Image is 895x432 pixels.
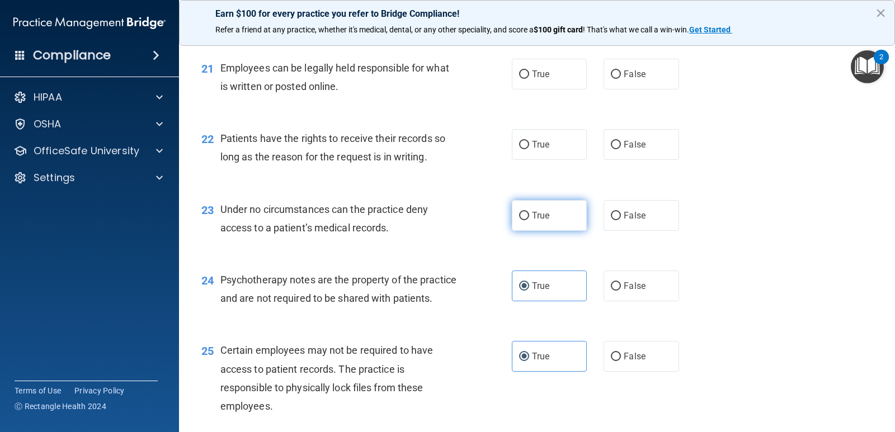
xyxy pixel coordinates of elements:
span: 21 [201,62,214,75]
button: Open Resource Center, 2 new notifications [851,50,884,83]
span: 23 [201,203,214,217]
span: Ⓒ Rectangle Health 2024 [15,401,106,412]
p: HIPAA [34,91,62,104]
input: False [611,141,621,149]
input: False [611,70,621,79]
button: Close [875,4,886,22]
input: True [519,212,529,220]
span: Refer a friend at any practice, whether it's medical, dental, or any other speciality, and score a [215,25,534,34]
span: Employees can be legally held responsible for what is written or posted online. [220,62,449,92]
a: Settings [13,171,163,184]
span: True [532,139,549,150]
strong: Get Started [689,25,731,34]
span: True [532,281,549,291]
span: False [624,139,646,150]
span: 24 [201,274,214,287]
span: Certain employees may not be required to have access to patient records. The practice is responsi... [220,344,434,412]
span: 25 [201,344,214,358]
span: False [624,281,646,291]
span: Patients have the rights to receive their records so long as the reason for the request is in wri... [220,132,445,163]
span: ! That's what we call a win-win. [583,25,689,34]
h4: Compliance [33,48,111,63]
strong: $100 gift card [534,25,583,34]
input: True [519,141,529,149]
p: OSHA [34,117,62,131]
span: Psychotherapy notes are the property of the practice and are not required to be shared with patie... [220,274,456,304]
div: 2 [879,57,883,72]
a: Terms of Use [15,385,61,396]
a: OSHA [13,117,163,131]
input: False [611,353,621,361]
span: False [624,210,646,221]
input: False [611,282,621,291]
span: True [532,69,549,79]
span: 22 [201,132,214,146]
span: True [532,210,549,221]
p: Earn $100 for every practice you refer to Bridge Compliance! [215,8,859,19]
a: Get Started [689,25,732,34]
input: True [519,353,529,361]
input: False [611,212,621,220]
span: Under no circumstances can the practice deny access to a patient’s medical records. [220,203,428,234]
span: False [624,69,646,79]
img: PMB logo [13,12,166,34]
p: Settings [34,171,75,184]
span: False [624,351,646,362]
p: OfficeSafe University [34,144,139,158]
input: True [519,70,529,79]
input: True [519,282,529,291]
a: OfficeSafe University [13,144,163,158]
a: Privacy Policy [74,385,125,396]
a: HIPAA [13,91,163,104]
span: True [532,351,549,362]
